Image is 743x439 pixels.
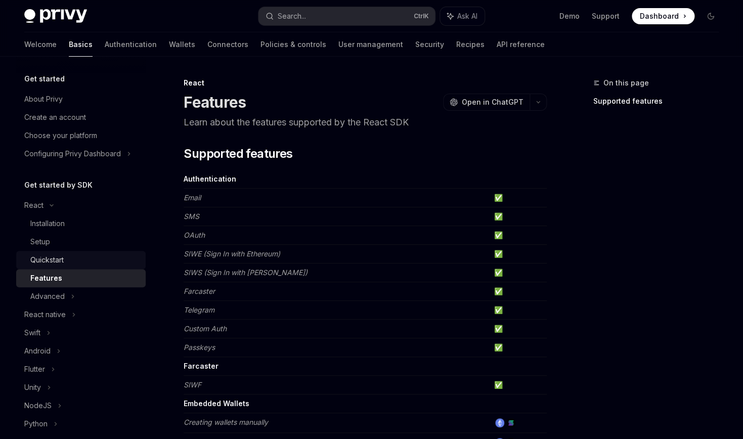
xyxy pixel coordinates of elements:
[703,8,719,24] button: Toggle dark mode
[592,11,620,21] a: Support
[24,73,65,85] h5: Get started
[169,32,195,57] a: Wallets
[184,78,547,88] div: React
[506,418,515,427] img: solana.png
[415,32,444,57] a: Security
[30,236,50,248] div: Setup
[184,418,268,426] em: Creating wallets manually
[24,32,57,57] a: Welcome
[30,254,64,266] div: Quickstart
[16,214,146,233] a: Installation
[632,8,694,24] a: Dashboard
[490,226,547,245] td: ✅
[16,233,146,251] a: Setup
[184,146,292,162] span: Supported features
[24,309,66,321] div: React native
[184,93,246,111] h1: Features
[593,93,727,109] a: Supported features
[105,32,157,57] a: Authentication
[184,305,214,314] em: Telegram
[184,193,201,202] em: Email
[16,269,146,287] a: Features
[490,282,547,301] td: ✅
[16,126,146,145] a: Choose your platform
[24,9,87,23] img: dark logo
[278,10,306,22] div: Search...
[457,11,477,21] span: Ask AI
[24,345,51,357] div: Android
[456,32,485,57] a: Recipes
[24,327,40,339] div: Swift
[207,32,248,57] a: Connectors
[24,363,45,375] div: Flutter
[184,324,227,333] em: Custom Auth
[184,174,236,183] strong: Authentication
[184,399,249,408] strong: Embedded Wallets
[490,245,547,264] td: ✅
[462,97,523,107] span: Open in ChatGPT
[440,7,485,25] button: Ask AI
[24,400,52,412] div: NodeJS
[490,207,547,226] td: ✅
[338,32,403,57] a: User management
[184,115,547,129] p: Learn about the features supported by the React SDK
[559,11,580,21] a: Demo
[184,380,201,389] em: SIWF
[443,94,530,111] button: Open in ChatGPT
[184,287,215,295] em: Farcaster
[24,199,43,211] div: React
[24,418,48,430] div: Python
[16,90,146,108] a: About Privy
[184,268,308,277] em: SIWS (Sign In with [PERSON_NAME])
[490,376,547,394] td: ✅
[30,290,65,302] div: Advanced
[490,189,547,207] td: ✅
[30,217,65,230] div: Installation
[497,32,545,57] a: API reference
[24,148,121,160] div: Configuring Privy Dashboard
[490,301,547,320] td: ✅
[258,7,435,25] button: Search...CtrlK
[490,264,547,282] td: ✅
[184,212,199,221] em: SMS
[603,77,649,89] span: On this page
[69,32,93,57] a: Basics
[184,231,205,239] em: OAuth
[414,12,429,20] span: Ctrl K
[640,11,679,21] span: Dashboard
[16,251,146,269] a: Quickstart
[24,111,86,123] div: Create an account
[490,338,547,357] td: ✅
[490,320,547,338] td: ✅
[495,418,504,427] img: ethereum.png
[24,93,63,105] div: About Privy
[30,272,62,284] div: Features
[16,108,146,126] a: Create an account
[260,32,326,57] a: Policies & controls
[24,179,93,191] h5: Get started by SDK
[24,129,97,142] div: Choose your platform
[184,362,218,370] strong: Farcaster
[184,249,280,258] em: SIWE (Sign In with Ethereum)
[184,343,215,352] em: Passkeys
[24,381,41,393] div: Unity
